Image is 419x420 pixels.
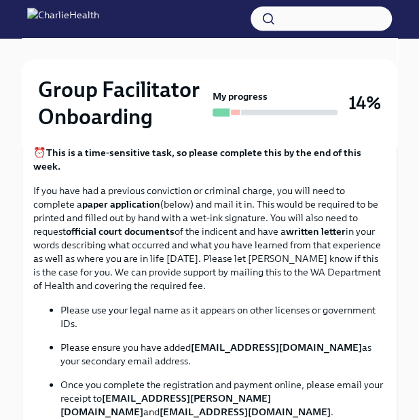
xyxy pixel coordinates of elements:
p: If you have had a previous conviction or criminal charge, you will need to complete a (below) and... [33,184,386,292]
img: CharlieHealth [27,8,99,30]
strong: [EMAIL_ADDRESS][PERSON_NAME][DOMAIN_NAME] [60,392,271,418]
p: Please ensure you have added as your secondary email address. [60,341,386,368]
strong: My progress [213,90,268,103]
strong: [EMAIL_ADDRESS][DOMAIN_NAME] [191,341,362,354]
strong: written letter [286,225,346,237]
strong: This is a time-sensitive task, so please complete this by the end of this week. [33,147,361,172]
strong: paper application [82,198,160,210]
strong: [EMAIL_ADDRESS][DOMAIN_NAME] [160,406,331,418]
strong: official court documents [66,225,175,237]
h2: Group Facilitator Onboarding [38,76,207,130]
p: Please use your legal name as it appears on other licenses or government IDs. [60,303,386,330]
h3: 14% [348,91,381,115]
p: ⏰ [33,146,386,173]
